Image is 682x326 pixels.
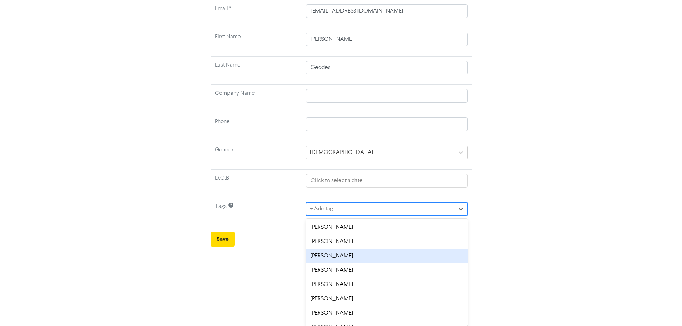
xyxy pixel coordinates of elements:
[211,141,302,170] td: Gender
[306,277,467,292] div: [PERSON_NAME]
[211,232,235,247] button: Save
[306,249,467,263] div: [PERSON_NAME]
[310,148,373,157] div: [DEMOGRAPHIC_DATA]
[306,174,467,188] input: Click to select a date
[306,234,467,249] div: [PERSON_NAME]
[306,306,467,320] div: [PERSON_NAME]
[646,292,682,326] iframe: Chat Widget
[306,292,467,306] div: [PERSON_NAME]
[211,28,302,57] td: First Name
[211,57,302,85] td: Last Name
[306,263,467,277] div: [PERSON_NAME]
[306,220,467,234] div: [PERSON_NAME]
[211,113,302,141] td: Phone
[310,205,336,213] div: + Add tag...
[211,198,302,226] td: Tags
[211,85,302,113] td: Company Name
[211,170,302,198] td: D.O.B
